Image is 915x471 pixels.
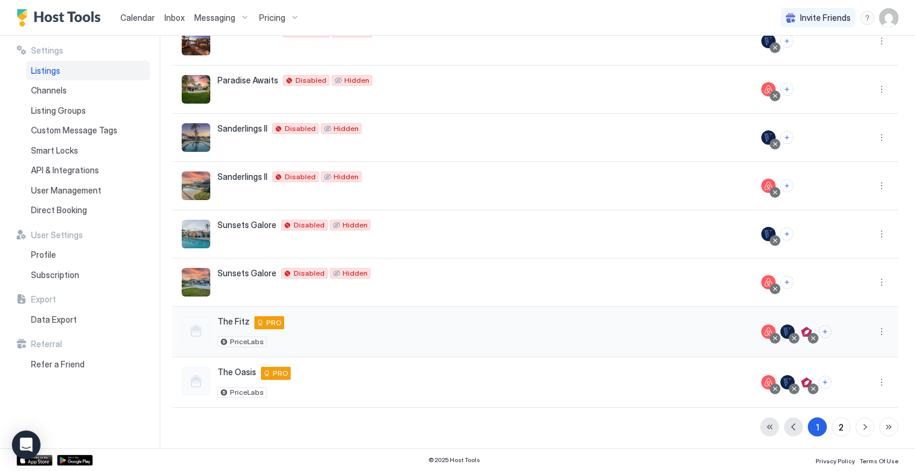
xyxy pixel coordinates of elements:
div: listing image [182,123,210,152]
span: The Fitz [217,316,250,327]
button: More options [874,325,889,339]
div: 1 [816,421,819,433]
div: menu [874,130,889,145]
a: Listings [26,61,150,81]
a: Inbox [164,11,185,24]
button: More options [874,82,889,96]
div: listing image [182,171,210,200]
button: More options [874,179,889,193]
span: Calendar [120,13,155,23]
button: Connect channels [780,276,793,289]
span: PRO [266,317,282,328]
a: Privacy Policy [816,454,855,466]
a: Calendar [120,11,155,24]
button: 2 [832,417,851,436]
span: Referral [31,339,62,350]
a: Smart Locks [26,141,150,161]
button: More options [874,275,889,289]
div: 2 [839,421,844,433]
span: Direct Booking [31,205,87,216]
span: Messaging [194,13,235,23]
span: Sanderlings II [217,171,267,182]
span: User Management [31,185,101,196]
button: Connect channels [780,83,793,96]
a: App Store [17,455,52,466]
div: listing image [182,27,210,55]
a: Terms Of Use [860,454,898,466]
span: Terms Of Use [860,457,898,464]
button: Connect channels [818,376,832,389]
button: More options [874,375,889,389]
div: listing image [182,220,210,248]
a: Host Tools Logo [17,9,106,27]
div: menu [874,179,889,193]
span: Invite Friends [800,13,851,23]
a: Profile [26,245,150,265]
span: Channels [31,85,67,96]
button: More options [874,227,889,241]
div: menu [874,227,889,241]
div: menu [860,11,874,25]
button: More options [874,34,889,48]
a: API & Integrations [26,160,150,180]
div: menu [874,34,889,48]
span: Refer a Friend [31,359,85,370]
span: Settings [31,45,63,56]
span: API & Integrations [31,165,99,176]
span: The Oasis [217,367,256,378]
a: Direct Booking [26,200,150,220]
span: Inbox [164,13,185,23]
span: Data Export [31,314,77,325]
span: Listing Groups [31,105,86,116]
span: Sanderlings II [217,123,267,134]
div: menu [874,275,889,289]
span: Pricing [259,13,285,23]
span: Profile [31,249,56,260]
button: Connect channels [818,325,832,338]
button: Connect channels [780,131,793,144]
span: Export [31,294,56,305]
span: PRO [273,368,288,379]
a: Listing Groups [26,101,150,121]
button: More options [874,130,889,145]
span: © 2025 Host Tools [428,456,480,464]
span: User Settings [31,230,83,241]
a: Refer a Friend [26,354,150,375]
div: menu [874,82,889,96]
div: listing image [182,268,210,297]
span: Sunsets Galore [217,220,276,230]
button: Connect channels [780,35,793,48]
a: Subscription [26,265,150,285]
span: Smart Locks [31,145,78,156]
span: Custom Message Tags [31,125,117,136]
span: Paradise Awaits [217,75,278,86]
span: Sunsets Galore [217,268,276,279]
button: 1 [808,417,827,436]
span: Privacy Policy [816,457,855,464]
a: Channels [26,80,150,101]
a: Data Export [26,310,150,330]
span: Subscription [31,270,79,280]
div: Open Intercom Messenger [12,431,41,459]
div: User profile [879,8,898,27]
button: Connect channels [780,179,793,192]
span: Listings [31,65,60,76]
div: menu [874,375,889,389]
div: listing image [182,75,210,104]
div: menu [874,325,889,339]
a: Google Play Store [57,455,93,466]
button: Connect channels [780,227,793,241]
a: Custom Message Tags [26,120,150,141]
a: User Management [26,180,150,201]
